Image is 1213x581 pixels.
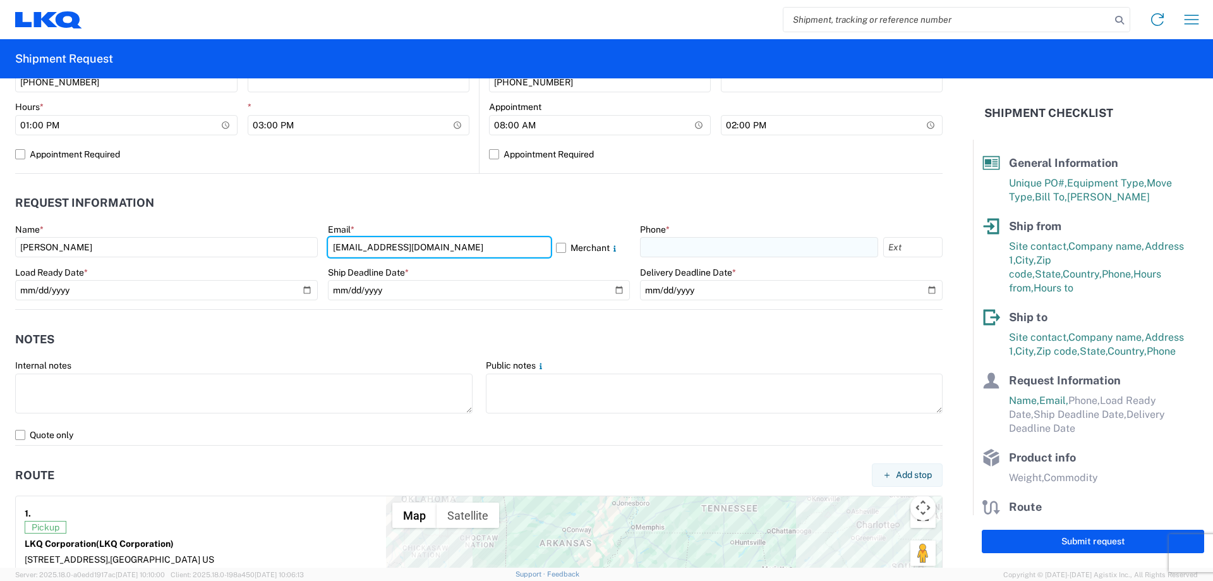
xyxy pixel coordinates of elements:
span: Phone, [1102,268,1133,280]
span: Server: 2025.18.0-a0edd1917ac [15,571,165,578]
span: Phone [1147,345,1176,357]
label: Quote only [15,425,943,445]
span: Bill To, [1035,191,1067,203]
strong: 1. [25,505,31,521]
span: Country, [1107,345,1147,357]
span: Ship from [1009,219,1061,233]
label: Hours [15,101,44,113]
h2: Request Information [15,197,154,209]
h2: Shipment Request [15,51,113,66]
span: [GEOGRAPHIC_DATA] US [110,554,214,565]
span: Email, [1039,394,1068,407]
span: Add stop [896,469,932,481]
a: Feedback [547,570,579,578]
span: Site contact, [1009,331,1068,343]
span: Company name, [1068,240,1145,252]
label: Email [328,224,354,235]
span: Client: 2025.18.0-198a450 [171,571,304,578]
span: Company name, [1068,331,1145,343]
span: Route [1009,500,1042,513]
h2: Shipment Checklist [984,106,1113,121]
span: Copyright © [DATE]-[DATE] Agistix Inc., All Rights Reserved [1003,569,1198,580]
label: Delivery Deadline Date [640,267,736,278]
span: Country, [1063,268,1102,280]
label: Public notes [486,360,546,371]
span: Equipment Type, [1067,177,1147,189]
span: [DATE] 10:10:00 [116,571,165,578]
span: State, [1080,345,1107,357]
input: Shipment, tracking or reference number [783,8,1111,32]
label: Ship Deadline Date [328,267,409,278]
label: Load Ready Date [15,267,88,278]
label: Appointment Required [489,144,943,164]
a: Support [516,570,547,578]
span: Ship Deadline Date, [1034,408,1126,420]
button: Show satellite imagery [437,503,499,528]
span: General Information [1009,156,1118,169]
label: Appointment [489,101,541,113]
span: City, [1015,254,1036,266]
span: [DATE] 10:06:13 [255,571,304,578]
label: Merchant [556,237,631,257]
span: Name, [1009,394,1039,407]
span: Site contact, [1009,240,1068,252]
label: Appointment Required [15,144,469,164]
button: Show street map [392,503,437,528]
span: Zip code, [1036,345,1080,357]
h2: Route [15,469,54,482]
span: City, [1015,345,1036,357]
input: Ext [883,237,943,257]
label: Phone [640,224,670,235]
span: Weight, [1009,472,1044,484]
span: (LKQ Corporation) [96,539,174,549]
span: Ship to [1009,310,1047,324]
strong: LKQ Corporation [25,539,174,549]
span: State, [1035,268,1063,280]
span: Unique PO#, [1009,177,1067,189]
button: Submit request [982,530,1204,553]
span: Phone, [1068,394,1100,407]
span: [STREET_ADDRESS], [25,554,110,565]
button: Add stop [872,463,943,487]
button: Map camera controls [910,495,936,520]
span: Request Information [1009,374,1121,387]
button: Drag Pegman onto the map to open Street View [910,541,936,566]
label: Name [15,224,44,235]
label: Internal notes [15,360,71,371]
span: Commodity [1044,472,1098,484]
span: Hours to [1034,282,1073,294]
span: [PERSON_NAME] [1067,191,1150,203]
span: Product info [1009,451,1076,464]
span: Pickup [25,521,66,534]
h2: Notes [15,333,54,346]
